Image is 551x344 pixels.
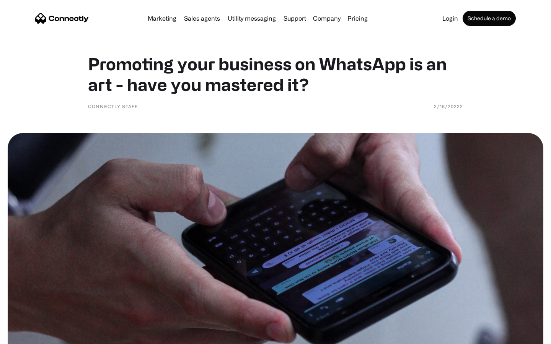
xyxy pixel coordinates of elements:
a: Login [439,15,461,21]
div: Connectly Staff [88,102,138,110]
a: Pricing [344,15,371,21]
a: Sales agents [181,15,223,21]
div: Company [313,13,341,24]
a: Schedule a demo [463,11,516,26]
a: Support [280,15,309,21]
a: Marketing [145,15,179,21]
div: 2/16/20222 [434,102,463,110]
h1: Promoting your business on WhatsApp is an art - have you mastered it? [88,54,463,95]
aside: Language selected: English [8,331,46,341]
ul: Language list [15,331,46,341]
a: Utility messaging [225,15,279,21]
